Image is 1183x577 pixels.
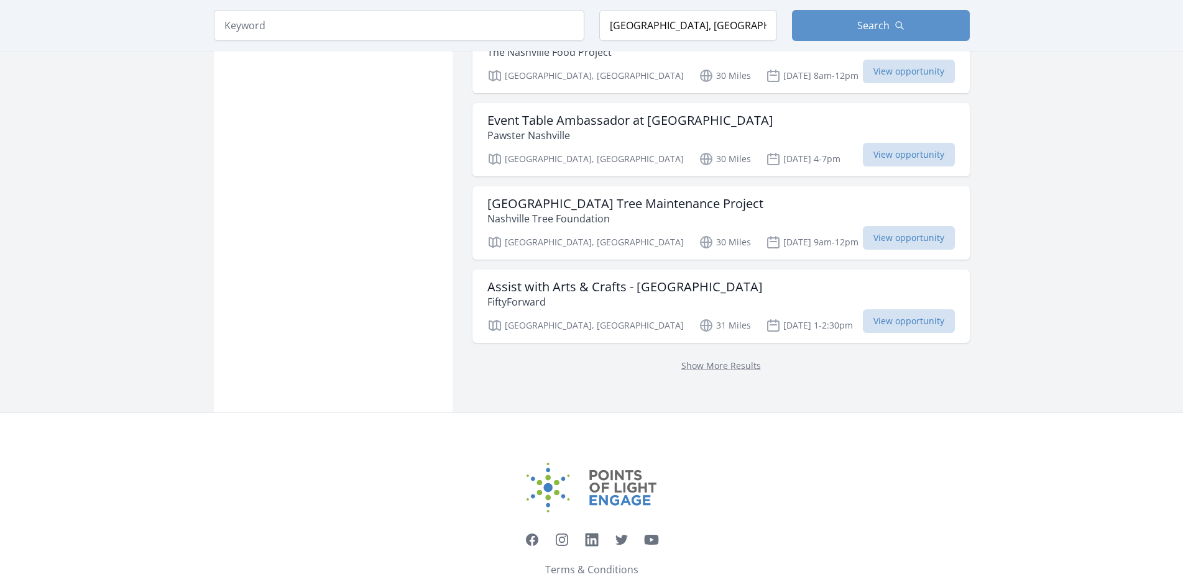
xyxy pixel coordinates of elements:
[487,211,763,226] p: Nashville Tree Foundation
[699,68,751,83] p: 30 Miles
[487,152,684,166] p: [GEOGRAPHIC_DATA], [GEOGRAPHIC_DATA]
[214,10,584,41] input: Keyword
[487,318,684,333] p: [GEOGRAPHIC_DATA], [GEOGRAPHIC_DATA]
[599,10,777,41] input: Location
[472,270,970,343] a: Assist with Arts & Crafts - [GEOGRAPHIC_DATA] FiftyForward [GEOGRAPHIC_DATA], [GEOGRAPHIC_DATA] 3...
[681,360,761,371] a: Show More Results
[699,318,751,333] p: 31 Miles
[472,103,970,176] a: Event Table Ambassador at [GEOGRAPHIC_DATA] Pawster Nashville [GEOGRAPHIC_DATA], [GEOGRAPHIC_DATA...
[766,235,858,250] p: [DATE] 9am-12pm
[487,45,736,60] p: The Nashville Food Project
[472,20,970,93] a: Growing Together [PERSON_NAME] Market The Nashville Food Project [GEOGRAPHIC_DATA], [GEOGRAPHIC_D...
[487,279,763,294] h3: Assist with Arts & Crafts - [GEOGRAPHIC_DATA]
[863,143,955,166] span: View opportunity
[527,463,657,512] img: Points of Light Engage
[766,152,840,166] p: [DATE] 4-7pm
[472,186,970,260] a: [GEOGRAPHIC_DATA] Tree Maintenance Project Nashville Tree Foundation [GEOGRAPHIC_DATA], [GEOGRAPH...
[792,10,970,41] button: Search
[487,235,684,250] p: [GEOGRAPHIC_DATA], [GEOGRAPHIC_DATA]
[863,226,955,250] span: View opportunity
[487,68,684,83] p: [GEOGRAPHIC_DATA], [GEOGRAPHIC_DATA]
[863,309,955,333] span: View opportunity
[857,18,890,33] span: Search
[699,235,751,250] p: 30 Miles
[699,152,751,166] p: 30 Miles
[487,113,773,128] h3: Event Table Ambassador at [GEOGRAPHIC_DATA]
[487,196,763,211] h3: [GEOGRAPHIC_DATA] Tree Maintenance Project
[487,128,773,143] p: Pawster Nashville
[766,68,858,83] p: [DATE] 8am-12pm
[487,294,763,309] p: FiftyForward
[766,318,853,333] p: [DATE] 1-2:30pm
[863,60,955,83] span: View opportunity
[545,562,638,577] a: Terms & Conditions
